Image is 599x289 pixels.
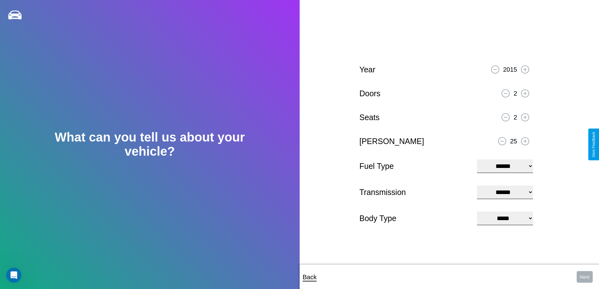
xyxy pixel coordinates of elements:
[510,136,517,147] p: 25
[359,86,380,101] p: Doors
[359,134,424,148] p: [PERSON_NAME]
[303,271,317,283] p: Back
[30,130,269,158] h2: What can you tell us about your vehicle?
[591,132,596,157] div: Give Feedback
[359,185,471,199] p: Transmission
[359,211,471,225] p: Body Type
[577,271,593,283] button: Next
[513,88,517,99] p: 2
[359,159,471,173] p: Fuel Type
[6,268,21,283] iframe: Intercom live chat
[359,63,375,77] p: Year
[513,112,517,123] p: 2
[503,64,517,75] p: 2015
[359,110,380,125] p: Seats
